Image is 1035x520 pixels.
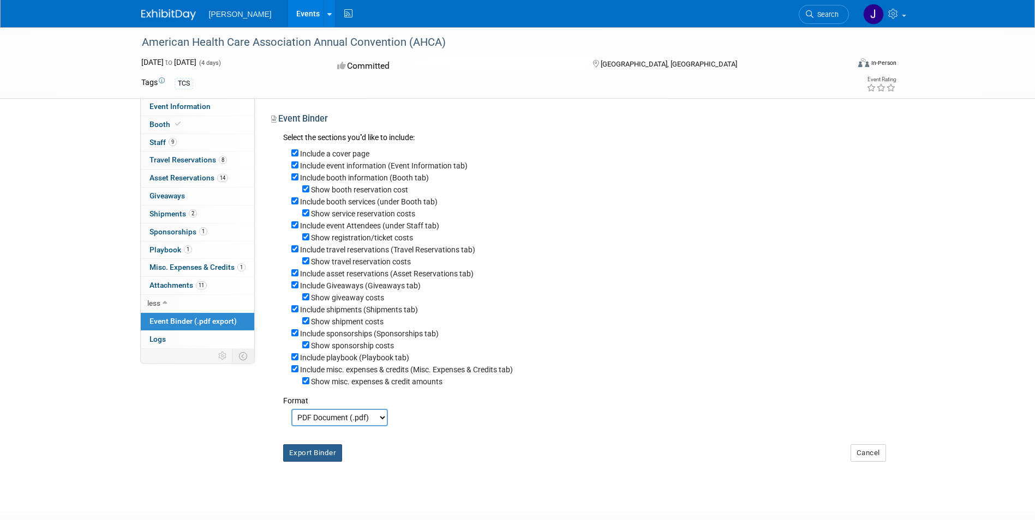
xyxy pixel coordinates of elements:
span: Event Information [149,102,211,111]
a: Asset Reservations14 [141,170,254,187]
div: Event Binder [271,113,886,129]
a: Search [799,5,849,24]
span: Giveaways [149,191,185,200]
a: Misc. Expenses & Credits1 [141,259,254,276]
span: Shipments [149,209,197,218]
span: 2 [189,209,197,217]
div: Event Format [785,57,897,73]
div: In-Person [871,59,896,67]
div: American Health Care Association Annual Convention (AHCA) [138,33,833,52]
span: 14 [217,174,228,182]
span: [GEOGRAPHIC_DATA], [GEOGRAPHIC_DATA] [601,60,737,68]
label: Include a cover page [300,149,369,158]
button: Cancel [851,444,886,462]
label: Show booth reservation cost [311,185,408,194]
span: Search [813,10,839,19]
a: Playbook1 [141,241,254,259]
label: Include sponsorships (Sponsorships tab) [300,329,439,338]
label: Include misc. expenses & credits (Misc. Expenses & Credits tab) [300,365,513,374]
label: Include travel reservations (Travel Reservations tab) [300,245,475,254]
div: Committed [334,57,575,76]
div: Format [283,387,886,406]
span: Logs [149,335,166,343]
span: Playbook [149,245,192,254]
a: Travel Reservations8 [141,152,254,169]
label: Include shipments (Shipments tab) [300,305,418,314]
span: Misc. Expenses & Credits [149,263,246,271]
span: (4 days) [198,59,221,66]
span: 8 [219,156,227,164]
td: Toggle Event Tabs [232,349,254,363]
label: Show giveaway costs [311,293,384,302]
a: Booth [141,116,254,134]
a: Event Information [141,98,254,116]
img: Jaime Butler [863,4,884,25]
label: Include booth services (under Booth tab) [300,197,438,206]
div: TCS [175,78,193,89]
a: Event Binder (.pdf export) [141,313,254,330]
span: Booth [149,120,183,129]
a: less [141,295,254,312]
span: [PERSON_NAME] [209,10,272,19]
div: Event Rating [866,77,896,82]
span: 1 [184,245,192,253]
span: 1 [237,263,246,271]
label: Include booth information (Booth tab) [300,173,429,182]
label: Show service reservation costs [311,209,415,218]
span: Event Binder (.pdf export) [149,317,237,325]
span: [DATE] [DATE] [141,58,196,66]
div: Select the sections you''d like to include: [283,132,886,144]
label: Show registration/ticket costs [311,233,413,242]
label: Show shipment costs [311,317,384,326]
label: Include event information (Event Information tab) [300,161,468,170]
span: Travel Reservations [149,155,227,164]
label: Show travel reservation costs [311,257,411,266]
td: Tags [141,77,165,89]
label: Include playbook (Playbook tab) [300,353,409,362]
label: Include event Attendees (under Staff tab) [300,221,439,230]
img: ExhibitDay [141,9,196,20]
label: Include asset reservations (Asset Reservations tab) [300,269,474,278]
span: Staff [149,138,177,147]
a: Staff9 [141,134,254,152]
span: 11 [196,281,207,289]
a: Shipments2 [141,205,254,223]
button: Export Binder [283,444,343,462]
span: Asset Reservations [149,173,228,182]
span: Sponsorships [149,227,207,236]
a: Attachments11 [141,277,254,294]
span: less [147,299,160,307]
label: Show misc. expenses & credit amounts [311,377,442,386]
i: Booth reservation complete [175,121,181,127]
label: Include Giveaways (Giveaways tab) [300,281,421,290]
a: Sponsorships1 [141,223,254,241]
a: Logs [141,331,254,348]
img: Format-Inperson.png [858,58,869,67]
span: 1 [199,227,207,235]
td: Personalize Event Tab Strip [213,349,232,363]
span: 9 [169,138,177,146]
span: to [164,58,174,66]
span: Attachments [149,281,207,289]
a: Giveaways [141,188,254,205]
label: Show sponsorship costs [311,341,394,350]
